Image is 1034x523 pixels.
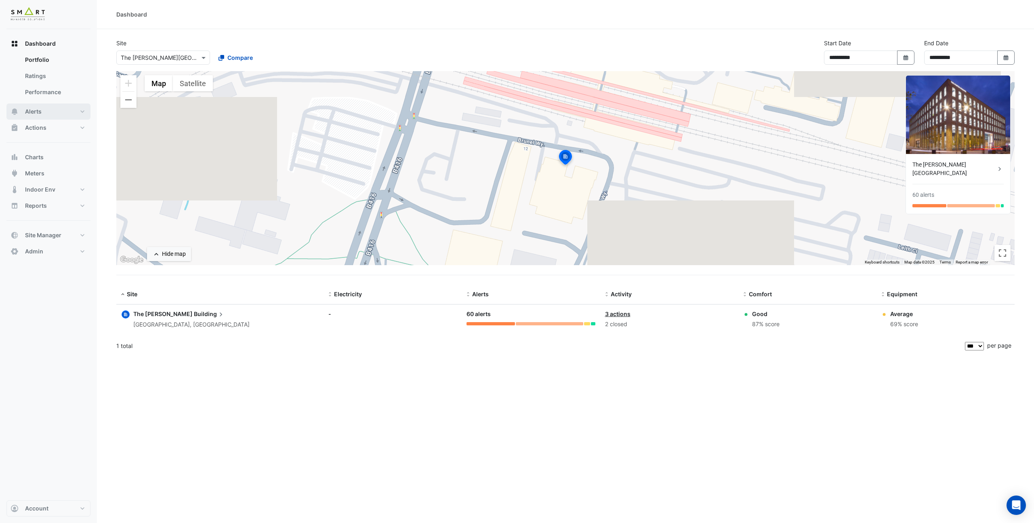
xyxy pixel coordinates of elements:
[824,39,851,47] label: Start Date
[912,191,934,199] div: 60 alerts
[194,310,225,318] span: Building
[611,291,632,297] span: Activity
[25,231,61,239] span: Site Manager
[145,75,173,91] button: Show street map
[11,169,19,177] app-icon: Meters
[133,310,193,317] span: The [PERSON_NAME]
[25,153,44,161] span: Charts
[6,120,90,136] button: Actions
[987,342,1011,349] span: per page
[6,52,90,103] div: Dashboard
[19,84,90,100] a: Performance
[25,202,47,210] span: Reports
[956,260,988,264] a: Report a map error
[328,310,457,318] div: -
[25,186,55,194] span: Indoor Env
[147,247,191,261] button: Hide map
[25,169,44,177] span: Meters
[904,260,935,264] span: Map data ©2025
[11,40,19,48] app-icon: Dashboard
[11,108,19,116] app-icon: Alerts
[227,53,253,62] span: Compare
[994,245,1011,261] button: Toggle fullscreen view
[118,255,145,265] img: Google
[6,36,90,52] button: Dashboard
[6,165,90,181] button: Meters
[749,291,772,297] span: Comfort
[120,92,137,108] button: Zoom out
[1002,54,1010,61] fa-icon: Select Date
[11,202,19,210] app-icon: Reports
[605,310,630,317] a: 3 actions
[887,291,917,297] span: Equipment
[127,291,137,297] span: Site
[334,291,362,297] span: Electricity
[25,247,43,255] span: Admin
[472,291,489,297] span: Alerts
[11,124,19,132] app-icon: Actions
[173,75,213,91] button: Show satellite imagery
[467,310,595,319] div: 60 alerts
[890,320,918,329] div: 69% score
[890,310,918,318] div: Average
[6,103,90,120] button: Alerts
[11,186,19,194] app-icon: Indoor Env
[906,76,1010,154] img: The Porter Building
[912,160,996,177] div: The [PERSON_NAME][GEOGRAPHIC_DATA]
[6,181,90,198] button: Indoor Env
[25,504,48,512] span: Account
[865,259,899,265] button: Keyboard shortcuts
[133,320,250,329] div: [GEOGRAPHIC_DATA], [GEOGRAPHIC_DATA]
[116,10,147,19] div: Dashboard
[902,54,910,61] fa-icon: Select Date
[752,310,780,318] div: Good
[11,153,19,161] app-icon: Charts
[6,198,90,214] button: Reports
[11,231,19,239] app-icon: Site Manager
[924,39,948,47] label: End Date
[116,336,963,356] div: 1 total
[116,39,126,47] label: Site
[19,52,90,68] a: Portfolio
[10,6,46,23] img: Company Logo
[25,124,46,132] span: Actions
[557,149,574,168] img: site-pin-selected.svg
[605,320,733,329] div: 2 closed
[120,75,137,91] button: Zoom in
[6,227,90,243] button: Site Manager
[6,243,90,259] button: Admin
[25,40,56,48] span: Dashboard
[1007,496,1026,515] div: Open Intercom Messenger
[162,250,186,258] div: Hide map
[752,320,780,329] div: 87% score
[25,108,42,116] span: Alerts
[118,255,145,265] a: Open this area in Google Maps (opens a new window)
[6,149,90,165] button: Charts
[19,68,90,84] a: Ratings
[213,51,258,65] button: Compare
[11,247,19,255] app-icon: Admin
[6,500,90,517] button: Account
[939,260,951,264] a: Terms (opens in new tab)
